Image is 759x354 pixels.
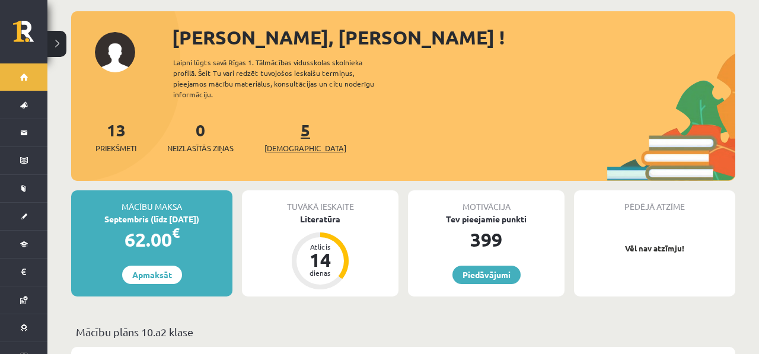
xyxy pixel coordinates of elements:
a: Apmaksāt [122,266,182,284]
a: Literatūra Atlicis 14 dienas [242,213,398,291]
a: 5[DEMOGRAPHIC_DATA] [264,119,346,154]
div: Septembris (līdz [DATE]) [71,213,232,225]
div: Motivācija [408,190,565,213]
a: Piedāvājumi [452,266,521,284]
p: Mācību plāns 10.a2 klase [76,324,731,340]
div: Tuvākā ieskaite [242,190,398,213]
div: [PERSON_NAME], [PERSON_NAME] ! [172,23,735,52]
div: 399 [408,225,565,254]
div: Mācību maksa [71,190,232,213]
a: Rīgas 1. Tālmācības vidusskola [13,21,47,50]
div: Atlicis [302,243,338,250]
span: € [172,224,180,241]
div: Pēdējā atzīme [574,190,735,213]
div: 14 [302,250,338,269]
span: Neizlasītās ziņas [167,142,234,154]
div: dienas [302,269,338,276]
div: Literatūra [242,213,398,225]
a: 0Neizlasītās ziņas [167,119,234,154]
div: 62.00 [71,225,232,254]
p: Vēl nav atzīmju! [580,243,729,254]
a: 13Priekšmeti [95,119,136,154]
span: Priekšmeti [95,142,136,154]
div: Laipni lūgts savā Rīgas 1. Tālmācības vidusskolas skolnieka profilā. Šeit Tu vari redzēt tuvojošo... [173,57,395,100]
div: Tev pieejamie punkti [408,213,565,225]
span: [DEMOGRAPHIC_DATA] [264,142,346,154]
